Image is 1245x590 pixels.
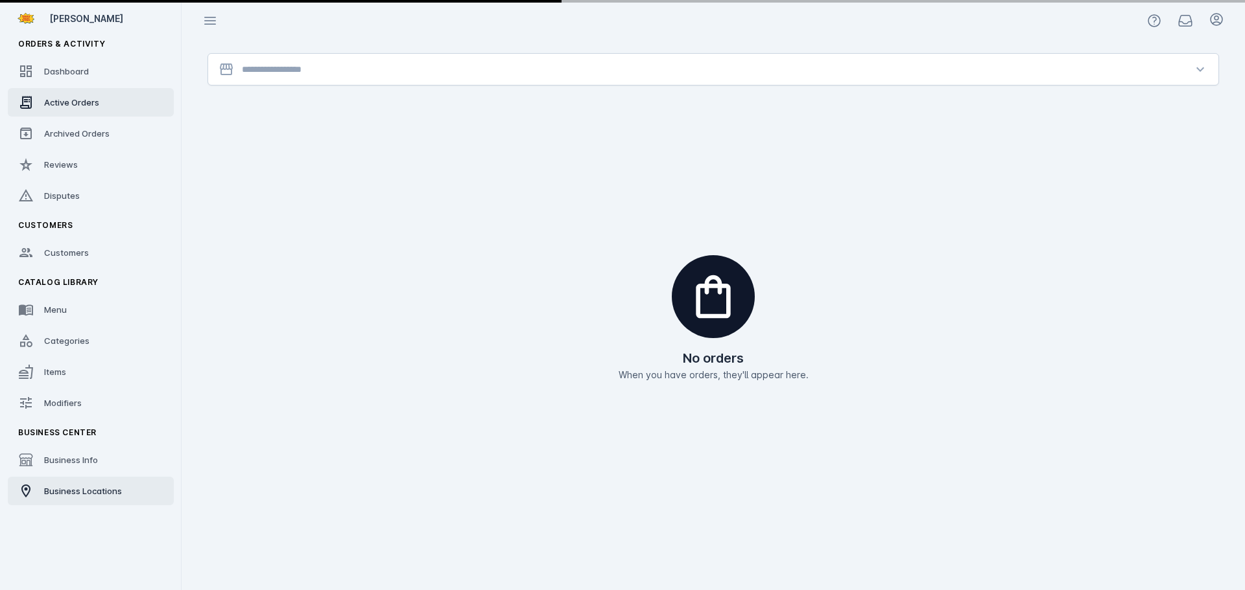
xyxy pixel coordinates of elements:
[8,357,174,386] a: Items
[44,97,99,108] span: Active Orders
[8,181,174,210] a: Disputes
[18,427,97,437] span: Business Center
[44,128,110,139] span: Archived Orders
[8,477,174,505] a: Business Locations
[44,455,98,465] span: Business Info
[8,88,174,117] a: Active Orders
[44,335,89,346] span: Categories
[8,446,174,474] a: Business Info
[683,348,744,368] h2: No orders
[8,326,174,355] a: Categories
[8,150,174,179] a: Reviews
[18,39,105,49] span: Orders & Activity
[44,66,89,76] span: Dashboard
[44,398,82,408] span: Modifiers
[44,159,78,170] span: Reviews
[49,12,169,25] div: [PERSON_NAME]
[8,389,174,417] a: Modifiers
[44,247,89,258] span: Customers
[8,119,174,148] a: Archived Orders
[44,486,122,496] span: Business Locations
[242,62,1185,77] input: Location
[619,368,809,381] p: When you have orders, they'll appear here.
[18,277,99,287] span: Catalog Library
[8,295,174,324] a: Menu
[44,190,80,201] span: Disputes
[44,367,66,377] span: Items
[8,238,174,267] a: Customers
[18,220,73,230] span: Customers
[8,57,174,85] a: Dashboard
[44,304,67,315] span: Menu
